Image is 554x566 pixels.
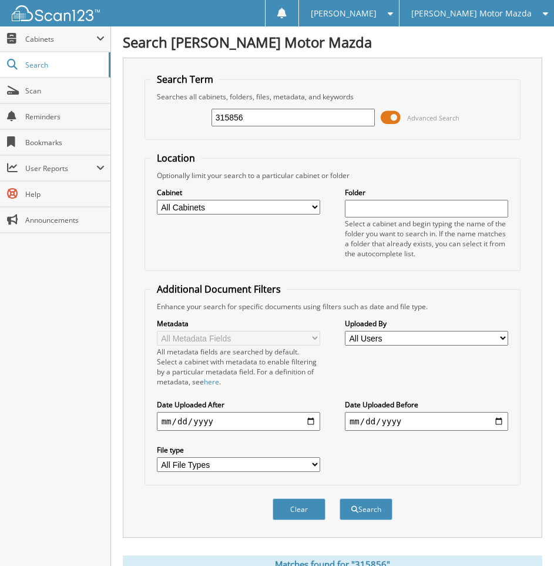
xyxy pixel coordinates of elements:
span: Scan [25,86,105,96]
span: Cabinets [25,34,96,44]
div: Select a cabinet and begin typing the name of the folder you want to search in. If the name match... [345,219,508,259]
label: Cabinet [157,187,320,197]
legend: Additional Document Filters [151,283,287,296]
span: [PERSON_NAME] Motor Mazda [411,10,532,17]
input: start [157,412,320,431]
label: Uploaded By [345,319,508,329]
input: end [345,412,508,431]
span: User Reports [25,163,96,173]
iframe: Chat Widget [495,510,554,566]
div: Optionally limit your search to a particular cabinet or folder [151,170,515,180]
h1: Search [PERSON_NAME] Motor Mazda [123,32,542,52]
img: scan123-logo-white.svg [12,5,100,21]
legend: Location [151,152,201,165]
legend: Search Term [151,73,219,86]
button: Search [340,498,392,520]
label: Date Uploaded Before [345,400,508,410]
div: Enhance your search for specific documents using filters such as date and file type. [151,302,515,312]
div: Searches all cabinets, folders, files, metadata, and keywords [151,92,515,102]
span: Reminders [25,112,105,122]
span: Announcements [25,215,105,225]
span: Help [25,189,105,199]
label: Metadata [157,319,320,329]
span: [PERSON_NAME] [311,10,377,17]
span: Advanced Search [407,113,459,122]
a: here [204,377,219,387]
button: Clear [273,498,325,520]
span: Search [25,60,103,70]
label: Date Uploaded After [157,400,320,410]
label: Folder [345,187,508,197]
span: Bookmarks [25,138,105,148]
label: File type [157,445,320,455]
div: All metadata fields are searched by default. Select a cabinet with metadata to enable filtering b... [157,347,320,387]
